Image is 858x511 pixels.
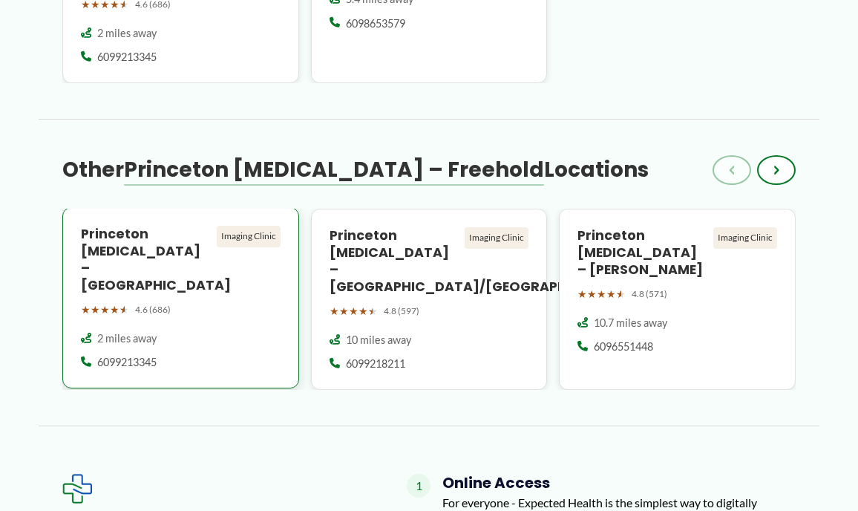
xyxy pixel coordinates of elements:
span: 2 miles away [97,331,157,346]
span: 10 miles away [346,333,411,348]
span: ★ [100,300,110,319]
span: ★ [330,302,339,321]
img: Expected Healthcare Logo [62,474,92,504]
span: ★ [587,284,597,304]
span: 6099213345 [97,355,157,370]
span: ★ [81,300,91,319]
h4: Princeton [MEDICAL_DATA] – [GEOGRAPHIC_DATA]/[GEOGRAPHIC_DATA] [330,227,459,295]
span: ★ [358,302,368,321]
div: Imaging Clinic [713,227,777,248]
span: 4.8 (597) [384,303,419,319]
h3: Other Locations [62,157,649,183]
span: ★ [616,284,626,304]
a: Princeton [MEDICAL_DATA] – [GEOGRAPHIC_DATA]/[GEOGRAPHIC_DATA] Imaging Clinic ★★★★★ 4.8 (597) 10 ... [311,209,548,390]
span: ★ [119,300,129,319]
span: 6099218211 [346,357,405,371]
span: 6098653579 [346,16,405,31]
button: › [757,155,796,185]
span: 2 miles away [97,26,157,41]
span: 6096551448 [594,339,653,354]
span: 4.6 (686) [135,302,171,318]
span: ★ [91,300,100,319]
h4: Online Access [442,474,796,492]
div: Imaging Clinic [465,227,528,248]
span: ★ [349,302,358,321]
button: ‹ [713,155,751,185]
h4: Princeton [MEDICAL_DATA] – [GEOGRAPHIC_DATA] [81,226,211,293]
span: 10.7 miles away [594,316,667,331]
span: ★ [606,284,616,304]
span: ★ [577,284,587,304]
span: › [773,161,779,179]
span: Princeton [MEDICAL_DATA] – Freehold [124,155,544,184]
span: 6099213345 [97,50,157,65]
a: Princeton [MEDICAL_DATA] – [PERSON_NAME] Imaging Clinic ★★★★★ 4.8 (571) 10.7 miles away 6096551448 [559,209,796,390]
h4: Princeton [MEDICAL_DATA] – [PERSON_NAME] [577,227,707,279]
div: Imaging Clinic [217,226,281,247]
span: 4.8 (571) [632,286,667,302]
span: ‹ [729,161,735,179]
span: 1 [407,474,430,498]
span: ★ [368,302,378,321]
span: ★ [597,284,606,304]
a: Princeton [MEDICAL_DATA] – [GEOGRAPHIC_DATA] Imaging Clinic ★★★★★ 4.6 (686) 2 miles away 6099213345 [62,209,299,390]
span: ★ [339,302,349,321]
span: ★ [110,300,119,319]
